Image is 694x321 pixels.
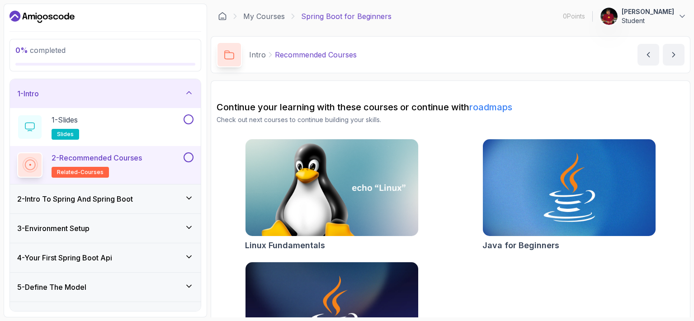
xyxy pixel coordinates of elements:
button: 5-Define The Model [10,273,201,302]
span: 0 % [15,46,28,55]
button: 4-Your First Spring Boot Api [10,243,201,272]
button: 3-Environment Setup [10,214,201,243]
p: [PERSON_NAME] [622,7,674,16]
a: Java for Beginners cardJava for Beginners [482,139,656,252]
a: Dashboard [9,9,75,24]
h3: 3 - Environment Setup [17,223,90,234]
p: Intro [249,49,266,60]
button: user profile image[PERSON_NAME]Student [600,7,687,25]
p: Check out next courses to continue building your skills. [217,115,685,124]
button: 1-Intro [10,79,201,108]
p: Recommended Courses [275,49,357,60]
h2: Continue your learning with these courses or continue with [217,101,685,113]
p: 2 - Recommended Courses [52,152,142,163]
h2: Linux Fundamentals [245,239,325,252]
button: 1-Slidesslides [17,114,194,140]
p: Student [622,16,674,25]
button: previous content [637,44,659,66]
h3: 1 - Intro [17,88,39,99]
button: next content [663,44,685,66]
a: roadmaps [469,102,512,113]
p: 0 Points [563,12,585,21]
h3: 5 - Define The Model [17,282,86,293]
a: Linux Fundamentals cardLinux Fundamentals [245,139,419,252]
img: user profile image [600,8,618,25]
h3: 4 - Your First Spring Boot Api [17,252,112,263]
p: 1 - Slides [52,114,78,125]
a: My Courses [243,11,285,22]
h3: 2 - Intro To Spring And Spring Boot [17,194,133,204]
a: Dashboard [218,12,227,21]
p: Spring Boot for Beginners [301,11,392,22]
button: 2-Intro To Spring And Spring Boot [10,184,201,213]
span: completed [15,46,66,55]
span: related-courses [57,169,104,176]
h2: Java for Beginners [482,239,559,252]
img: Linux Fundamentals card [245,139,418,236]
img: Java for Beginners card [483,139,656,236]
button: 2-Recommended Coursesrelated-courses [17,152,194,178]
span: slides [57,131,74,138]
